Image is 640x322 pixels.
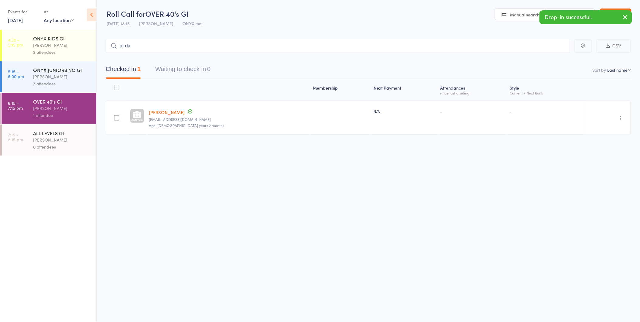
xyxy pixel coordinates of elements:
[310,82,371,98] div: Membership
[33,73,91,80] div: [PERSON_NAME]
[155,63,210,79] button: Waiting to check in0
[107,9,145,19] span: Roll Call for
[596,39,631,53] button: CSV
[44,17,74,23] div: Any location
[33,143,91,150] div: 0 attendees
[371,82,438,98] div: Next Payment
[374,109,436,114] div: N/A
[2,30,96,61] a: 4:30 -5:15 pmONYX KIDS GI[PERSON_NAME]2 attendees
[149,109,185,115] a: [PERSON_NAME]
[607,67,628,73] div: Last name
[44,7,74,17] div: At
[600,9,631,21] a: Exit roll call
[137,66,141,72] div: 1
[539,10,632,24] div: Drop-in successful.
[183,20,203,26] span: ONYX mat
[440,91,505,95] div: since last grading
[33,98,91,105] div: OVER 40's GI
[207,66,210,72] div: 0
[8,37,23,47] time: 4:30 - 5:15 pm
[438,82,507,98] div: Atten­dances
[106,39,570,53] input: Search by name
[33,112,91,119] div: 1 attendee
[33,49,91,56] div: 2 attendees
[8,132,23,142] time: 7:15 - 8:15 pm
[510,12,540,18] span: Manual search
[149,117,308,122] small: Kelbellh@gmail.com
[507,82,586,98] div: Style
[139,20,173,26] span: [PERSON_NAME]
[8,69,24,79] time: 5:15 - 6:00 pm
[149,123,224,128] span: Age: [DEMOGRAPHIC_DATA] years 2 months
[33,80,91,87] div: 7 attendees
[8,7,38,17] div: Events for
[33,42,91,49] div: [PERSON_NAME]
[593,67,606,73] label: Sort by
[510,109,583,114] div: -
[33,136,91,143] div: [PERSON_NAME]
[440,109,505,114] div: -
[33,130,91,136] div: ALL LEVELS GI
[8,101,23,110] time: 6:15 - 7:15 pm
[33,67,91,73] div: ONYX JUNIORS NO GI
[33,35,91,42] div: ONYX KIDS GI
[510,91,583,95] div: Current / Next Rank
[2,125,96,156] a: 7:15 -8:15 pmALL LEVELS GI[PERSON_NAME]0 attendees
[145,9,189,19] span: OVER 40's GI
[2,93,96,124] a: 6:15 -7:15 pmOVER 40's GI[PERSON_NAME]1 attendee
[8,17,23,23] a: [DATE]
[107,20,130,26] span: [DATE] 18:15
[33,105,91,112] div: [PERSON_NAME]
[106,63,141,79] button: Checked in1
[2,61,96,92] a: 5:15 -6:00 pmONYX JUNIORS NO GI[PERSON_NAME]7 attendees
